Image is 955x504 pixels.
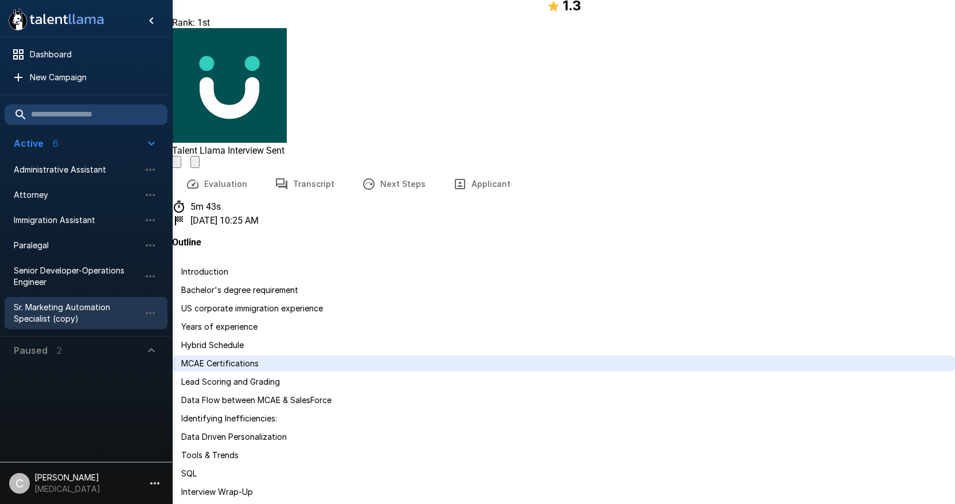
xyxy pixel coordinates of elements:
[172,28,955,156] div: View profile in UKG
[181,450,239,460] span: Tools & Trends
[172,200,955,214] div: The time between starting and completing the interview
[181,285,298,295] span: Bachelor's degree requirement
[181,468,197,478] span: SQL
[181,377,280,386] span: Lead Scoring and Grading
[190,156,200,168] button: Change Stage
[181,395,332,405] span: Data Flow between MCAE & SalesForce
[439,168,524,200] button: Applicant
[190,201,221,212] p: 5m 43s
[172,337,955,353] div: Hybrid Schedule
[172,214,955,228] div: The date and time when the interview was completed
[172,484,955,500] div: Interview Wrap-Up
[172,145,284,156] span: Talent Llama Interview Sent
[181,413,277,423] span: Identifying Inefficiencies:
[181,322,258,331] span: Years of experience
[172,466,955,482] div: SQL
[172,447,955,463] div: Tools & Trends
[172,355,955,372] div: MCAE Certifications
[172,411,955,427] div: Identifying Inefficiencies:
[181,487,253,497] span: Interview Wrap-Up
[172,374,955,390] div: Lead Scoring and Grading
[261,168,348,200] button: Transcript
[181,303,323,313] span: US corporate immigration experience
[181,340,244,350] span: Hybrid Schedule
[172,282,955,298] div: Bachelor's degree requirement
[181,432,287,442] span: Data Driven Personalization
[348,168,439,200] button: Next Steps
[172,392,955,408] div: Data Flow between MCAE & SalesForce
[190,215,259,226] p: [DATE] 10:25 AM
[172,300,955,317] div: US corporate immigration experience
[172,17,210,28] span: Rank: 1st
[181,267,228,276] span: Introduction
[172,237,201,248] b: Outline
[172,264,955,280] div: Introduction
[172,156,181,168] button: Archive Applicant
[181,358,259,368] span: MCAE Certifications
[172,429,955,445] div: Data Driven Personalization
[172,168,261,200] button: Evaluation
[172,28,287,143] img: ukg_logo.jpeg
[172,319,955,335] div: Years of experience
